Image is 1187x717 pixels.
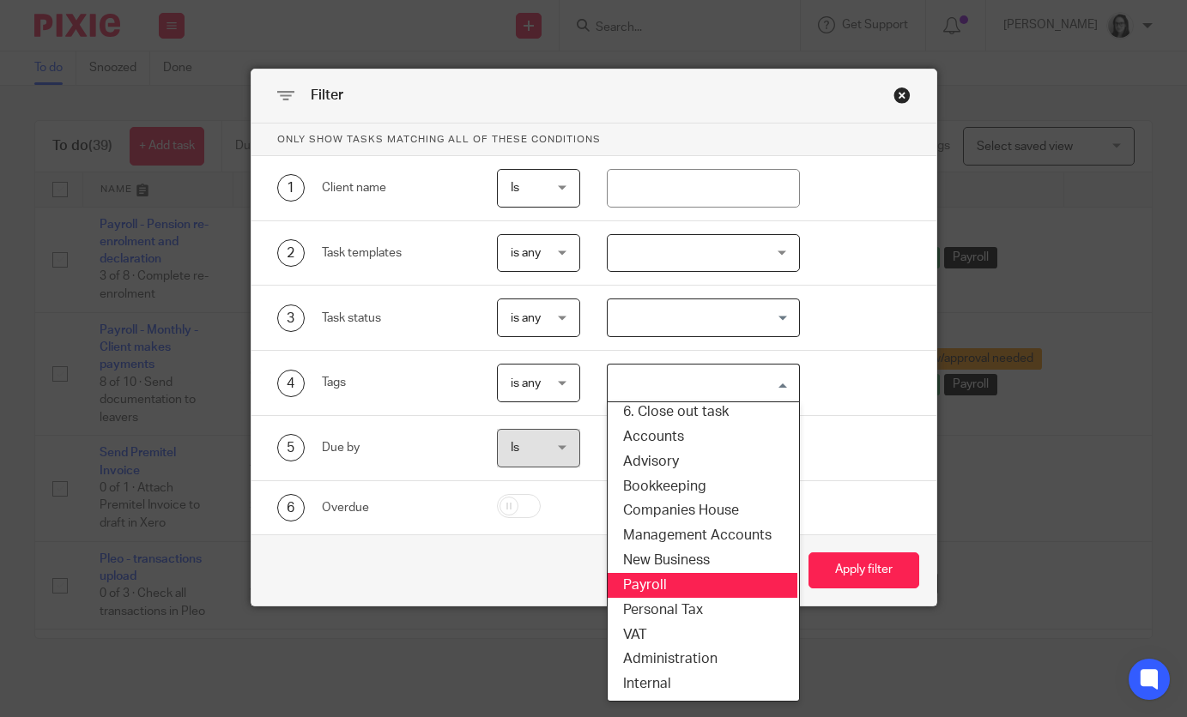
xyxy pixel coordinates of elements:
div: Due by [322,439,470,456]
div: Client name [322,179,470,196]
span: is any [511,247,541,259]
span: Is [511,442,519,454]
li: 6. Close out task [606,400,797,425]
input: Search for option [609,368,790,398]
div: 3 [277,304,305,332]
li: Management Accounts [606,523,797,548]
span: Filter [311,88,343,102]
input: Search for option [609,303,790,333]
li: VAT [606,623,797,648]
div: Task status [322,310,470,327]
span: is any [511,312,541,324]
li: Administration [606,647,797,672]
div: Search for option [607,298,800,337]
li: Internal [606,672,797,696]
div: Tags [322,374,470,391]
li: Personal Tax [606,598,797,623]
div: Search for option [607,364,800,402]
div: 1 [277,174,305,202]
li: Payroll [606,573,797,598]
p: Only show tasks matching all of these conditions [251,124,936,156]
span: Is [511,182,519,194]
button: Apply filter [808,552,919,589]
div: 4 [277,370,305,397]
div: 2 [277,239,305,267]
li: Advisory [606,449,797,474]
div: 5 [277,434,305,461]
div: Close this dialog window [893,87,911,104]
div: Overdue [322,499,470,516]
li: Companies House [606,498,797,523]
div: Task templates [322,244,470,262]
li: New Business [606,548,797,573]
li: Bookkeeping [606,474,797,499]
span: is any [511,377,541,389]
div: 6 [277,494,305,521]
li: Accounts [606,425,797,449]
